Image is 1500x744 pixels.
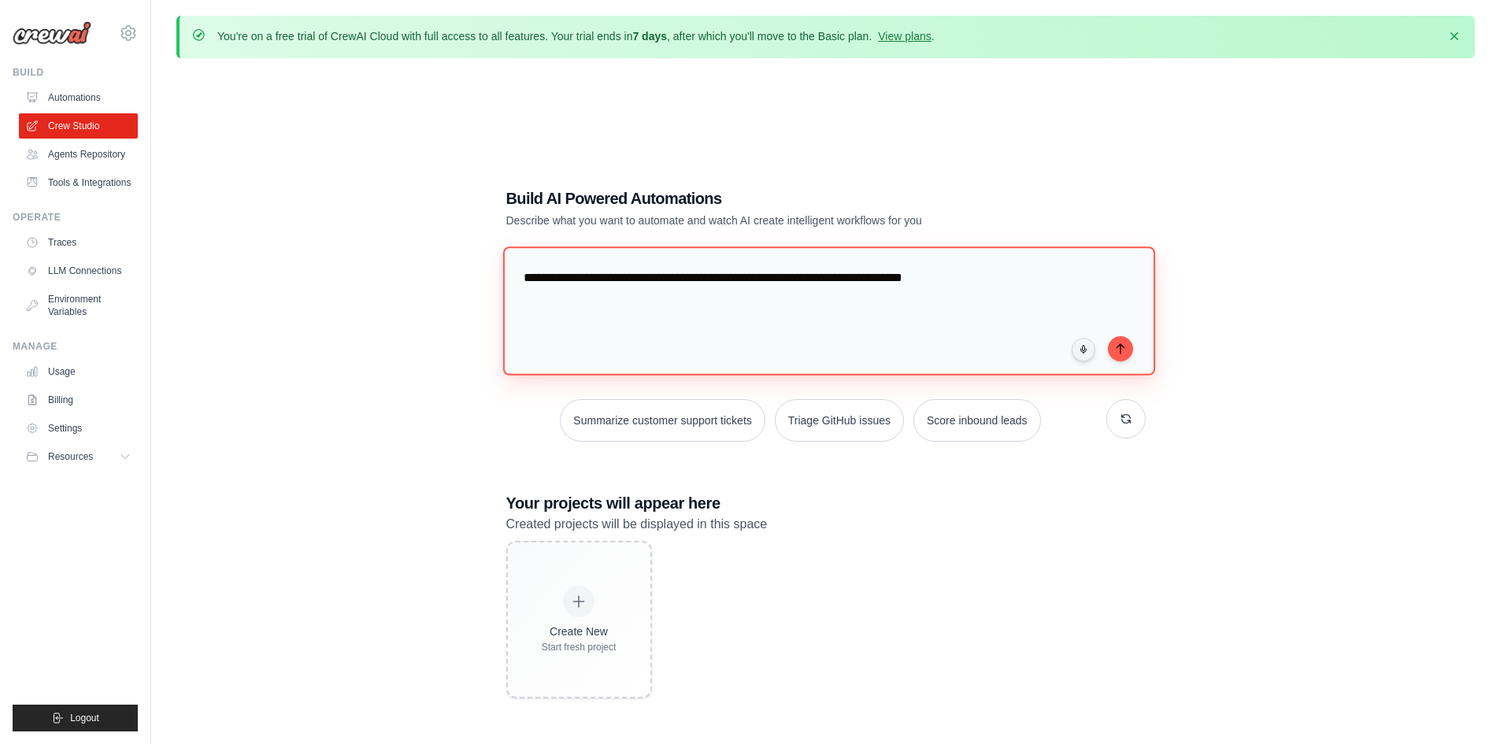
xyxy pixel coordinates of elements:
[19,170,138,195] a: Tools & Integrations
[19,416,138,441] a: Settings
[70,712,99,724] span: Logout
[19,85,138,110] a: Automations
[775,399,904,442] button: Triage GitHub issues
[506,492,1146,514] h3: Your projects will appear here
[19,359,138,384] a: Usage
[13,340,138,353] div: Manage
[48,450,93,463] span: Resources
[506,213,1035,228] p: Describe what you want to automate and watch AI create intelligent workflows for you
[542,624,617,639] div: Create New
[19,387,138,413] a: Billing
[506,514,1146,535] p: Created projects will be displayed in this space
[217,28,935,44] p: You're on a free trial of CrewAI Cloud with full access to all features. Your trial ends in , aft...
[1072,338,1095,361] button: Click to speak your automation idea
[13,211,138,224] div: Operate
[19,258,138,283] a: LLM Connections
[542,641,617,653] div: Start fresh project
[13,705,138,731] button: Logout
[632,30,667,43] strong: 7 days
[1106,399,1146,439] button: Get new suggestions
[19,444,138,469] button: Resources
[506,187,1035,209] h1: Build AI Powered Automations
[878,30,931,43] a: View plans
[19,230,138,255] a: Traces
[19,287,138,324] a: Environment Variables
[13,66,138,79] div: Build
[19,142,138,167] a: Agents Repository
[19,113,138,139] a: Crew Studio
[560,399,765,442] button: Summarize customer support tickets
[913,399,1041,442] button: Score inbound leads
[13,21,91,45] img: Logo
